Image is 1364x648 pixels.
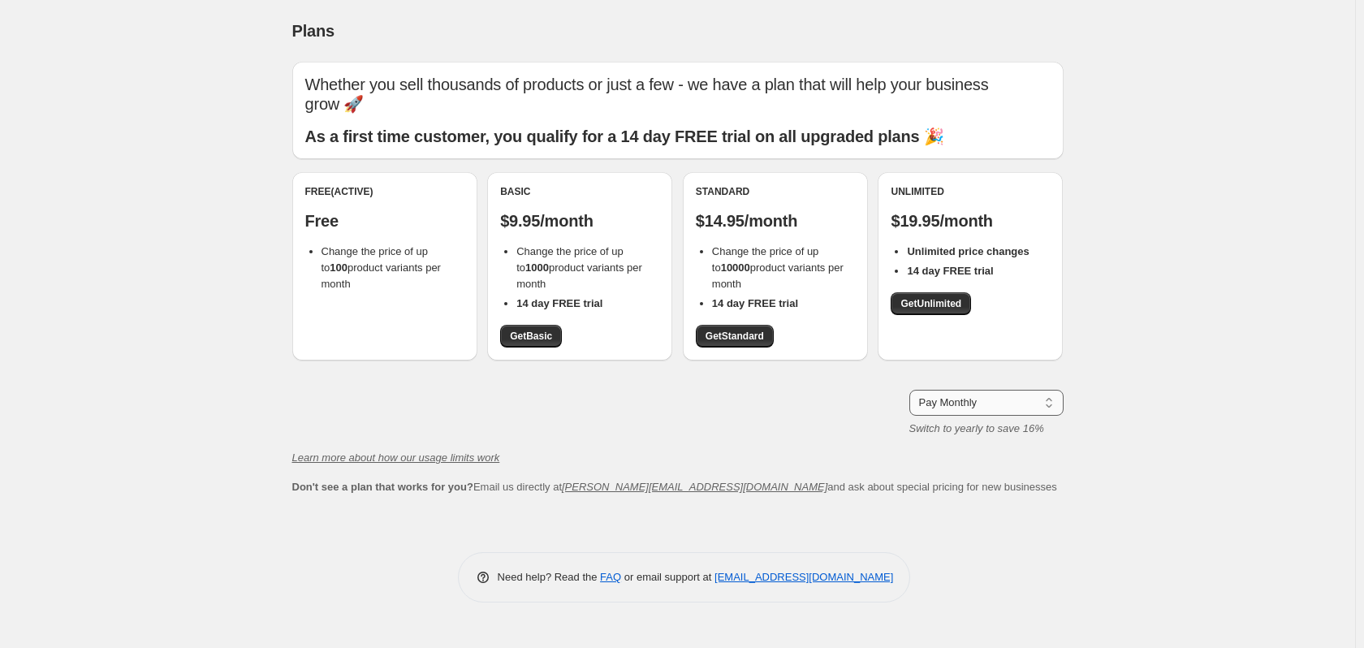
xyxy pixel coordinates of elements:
[500,185,659,198] div: Basic
[696,211,855,231] p: $14.95/month
[305,127,944,145] b: As a first time customer, you qualify for a 14 day FREE trial on all upgraded plans 🎉
[714,571,893,583] a: [EMAIL_ADDRESS][DOMAIN_NAME]
[891,185,1050,198] div: Unlimited
[498,571,601,583] span: Need help? Read the
[330,261,347,274] b: 100
[696,325,774,348] a: GetStandard
[292,22,335,40] span: Plans
[891,211,1050,231] p: $19.95/month
[305,211,464,231] p: Free
[696,185,855,198] div: Standard
[900,297,961,310] span: Get Unlimited
[510,330,552,343] span: Get Basic
[600,571,621,583] a: FAQ
[712,245,844,290] span: Change the price of up to product variants per month
[322,245,441,290] span: Change the price of up to product variants per month
[891,292,971,315] a: GetUnlimited
[909,422,1044,434] i: Switch to yearly to save 16%
[525,261,549,274] b: 1000
[621,571,714,583] span: or email support at
[305,75,1051,114] p: Whether you sell thousands of products or just a few - we have a plan that will help your busines...
[706,330,764,343] span: Get Standard
[516,297,602,309] b: 14 day FREE trial
[292,481,1057,493] span: Email us directly at and ask about special pricing for new businesses
[721,261,750,274] b: 10000
[712,297,798,309] b: 14 day FREE trial
[500,325,562,348] a: GetBasic
[907,265,993,277] b: 14 day FREE trial
[292,451,500,464] a: Learn more about how our usage limits work
[907,245,1029,257] b: Unlimited price changes
[516,245,642,290] span: Change the price of up to product variants per month
[305,185,464,198] div: Free (Active)
[500,211,659,231] p: $9.95/month
[562,481,827,493] a: [PERSON_NAME][EMAIL_ADDRESS][DOMAIN_NAME]
[292,481,473,493] b: Don't see a plan that works for you?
